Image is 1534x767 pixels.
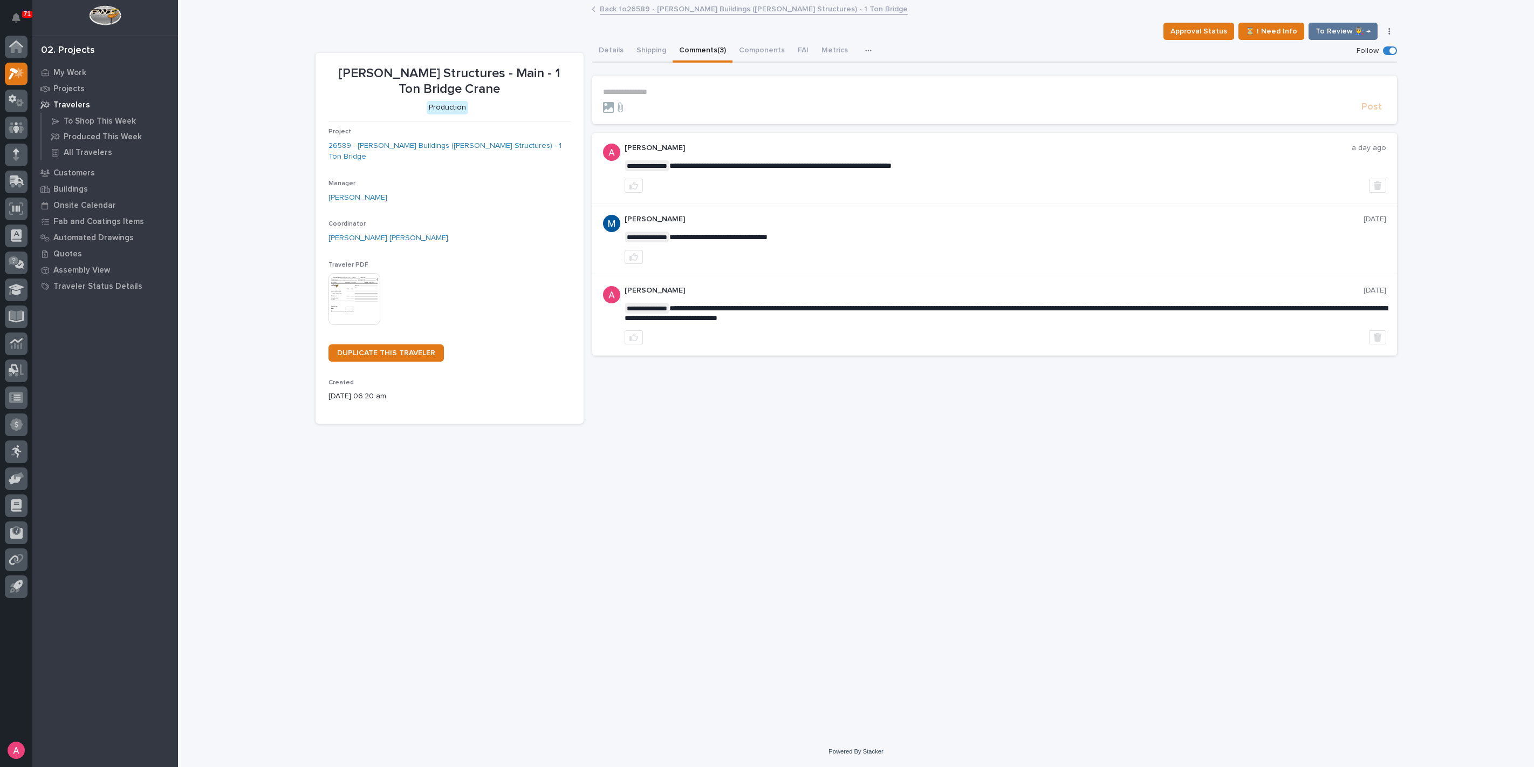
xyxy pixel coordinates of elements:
[603,215,620,232] img: ACg8ocIvjV8JvZpAypjhyiWMpaojd8dqkqUuCyfg92_2FdJdOC49qw=s96-c
[600,2,908,15] a: Back to26589 - [PERSON_NAME] Buildings ([PERSON_NAME] Structures) - 1 Ton Bridge
[625,215,1364,224] p: [PERSON_NAME]
[32,181,178,197] a: Buildings
[603,286,620,303] img: ACg8ocKcMZQ4tabbC1K-lsv7XHeQNnaFu4gsgPufzKnNmz0_a9aUSA=s96-c
[64,148,112,158] p: All Travelers
[328,344,444,362] a: DUPLICATE THIS TRAVELER
[815,40,854,63] button: Metrics
[42,129,178,144] a: Produced This Week
[625,250,643,264] button: like this post
[337,349,435,357] span: DUPLICATE THIS TRAVELER
[42,113,178,128] a: To Shop This Week
[89,5,121,25] img: Workspace Logo
[53,266,110,275] p: Assembly View
[828,748,883,755] a: Powered By Stacker
[32,165,178,181] a: Customers
[53,233,134,243] p: Automated Drawings
[791,40,815,63] button: FAI
[592,40,630,63] button: Details
[732,40,791,63] button: Components
[328,233,448,244] a: [PERSON_NAME] [PERSON_NAME]
[1352,144,1386,153] p: a day ago
[32,97,178,113] a: Travelers
[328,66,571,97] p: [PERSON_NAME] Structures - Main - 1 Ton Bridge Crane
[1245,25,1297,38] span: ⏳ I Need Info
[1364,215,1386,224] p: [DATE]
[1357,101,1386,113] button: Post
[328,192,387,203] a: [PERSON_NAME]
[64,117,136,126] p: To Shop This Week
[625,144,1352,153] p: [PERSON_NAME]
[32,229,178,246] a: Automated Drawings
[32,278,178,294] a: Traveler Status Details
[1364,286,1386,295] p: [DATE]
[328,128,351,135] span: Project
[32,197,178,213] a: Onsite Calendar
[5,6,28,29] button: Notifications
[53,249,82,259] p: Quotes
[630,40,673,63] button: Shipping
[53,217,144,227] p: Fab and Coatings Items
[328,221,366,227] span: Coordinator
[53,84,85,94] p: Projects
[1357,46,1379,56] p: Follow
[1238,23,1304,40] button: ⏳ I Need Info
[328,180,355,187] span: Manager
[32,64,178,80] a: My Work
[53,201,116,211] p: Onsite Calendar
[24,10,31,18] p: 71
[328,140,571,163] a: 26589 - [PERSON_NAME] Buildings ([PERSON_NAME] Structures) - 1 Ton Bridge
[1369,179,1386,193] button: Delete post
[53,68,86,78] p: My Work
[13,13,28,30] div: Notifications71
[427,101,468,114] div: Production
[53,282,142,291] p: Traveler Status Details
[53,168,95,178] p: Customers
[328,379,354,386] span: Created
[32,213,178,229] a: Fab and Coatings Items
[328,391,571,402] p: [DATE] 06:20 am
[328,262,368,268] span: Traveler PDF
[53,100,90,110] p: Travelers
[64,132,142,142] p: Produced This Week
[1163,23,1234,40] button: Approval Status
[32,80,178,97] a: Projects
[1170,25,1227,38] span: Approval Status
[32,246,178,262] a: Quotes
[673,40,732,63] button: Comments (3)
[625,330,643,344] button: like this post
[42,145,178,160] a: All Travelers
[41,45,95,57] div: 02. Projects
[1316,25,1371,38] span: To Review 👨‍🏭 →
[625,179,643,193] button: like this post
[53,185,88,194] p: Buildings
[5,739,28,762] button: users-avatar
[1361,101,1382,113] span: Post
[32,262,178,278] a: Assembly View
[1369,330,1386,344] button: Delete post
[603,144,620,161] img: ACg8ocKcMZQ4tabbC1K-lsv7XHeQNnaFu4gsgPufzKnNmz0_a9aUSA=s96-c
[1309,23,1378,40] button: To Review 👨‍🏭 →
[625,286,1364,295] p: [PERSON_NAME]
